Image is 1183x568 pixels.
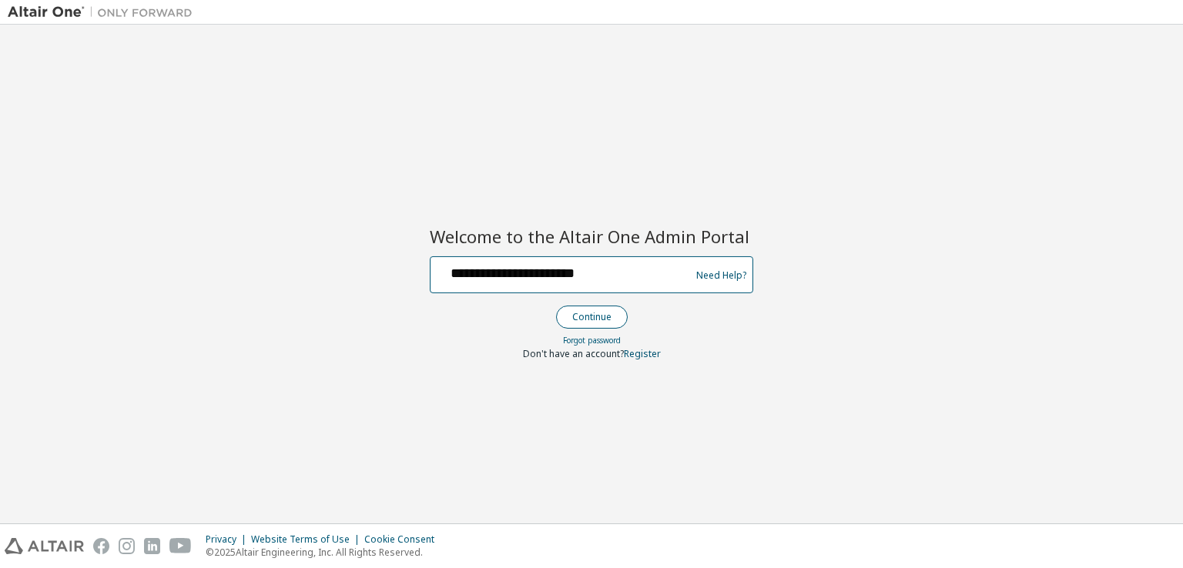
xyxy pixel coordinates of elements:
[364,533,444,546] div: Cookie Consent
[169,538,192,554] img: youtube.svg
[5,538,84,554] img: altair_logo.svg
[206,533,251,546] div: Privacy
[556,306,628,329] button: Continue
[119,538,135,554] img: instagram.svg
[206,546,444,559] p: © 2025 Altair Engineering, Inc. All Rights Reserved.
[8,5,200,20] img: Altair One
[696,275,746,276] a: Need Help?
[430,226,753,247] h2: Welcome to the Altair One Admin Portal
[251,533,364,546] div: Website Terms of Use
[93,538,109,554] img: facebook.svg
[563,335,621,346] a: Forgot password
[624,347,661,360] a: Register
[144,538,160,554] img: linkedin.svg
[523,347,624,360] span: Don't have an account?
